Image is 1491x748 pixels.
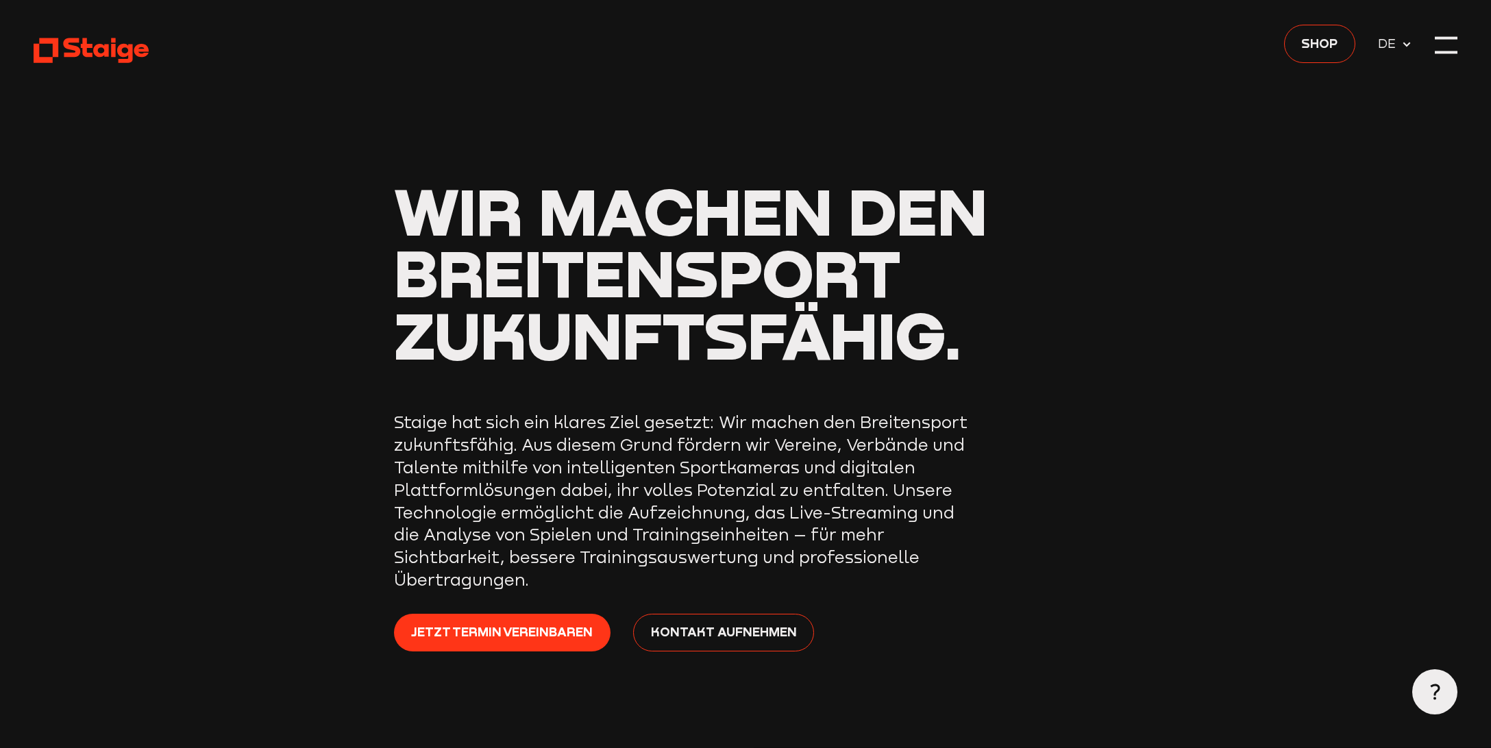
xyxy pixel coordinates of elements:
[394,411,976,591] p: Staige hat sich ein klares Ziel gesetzt: Wir machen den Breitensport zukunftsfähig. Aus diesem Gr...
[394,614,611,651] a: Jetzt Termin vereinbaren
[651,622,797,642] span: Kontakt aufnehmen
[1378,34,1401,53] span: DE
[394,171,987,374] span: Wir machen den Breitensport zukunftsfähig.
[1301,33,1338,53] span: Shop
[1284,25,1355,62] a: Shop
[411,622,593,642] span: Jetzt Termin vereinbaren
[633,614,814,651] a: Kontakt aufnehmen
